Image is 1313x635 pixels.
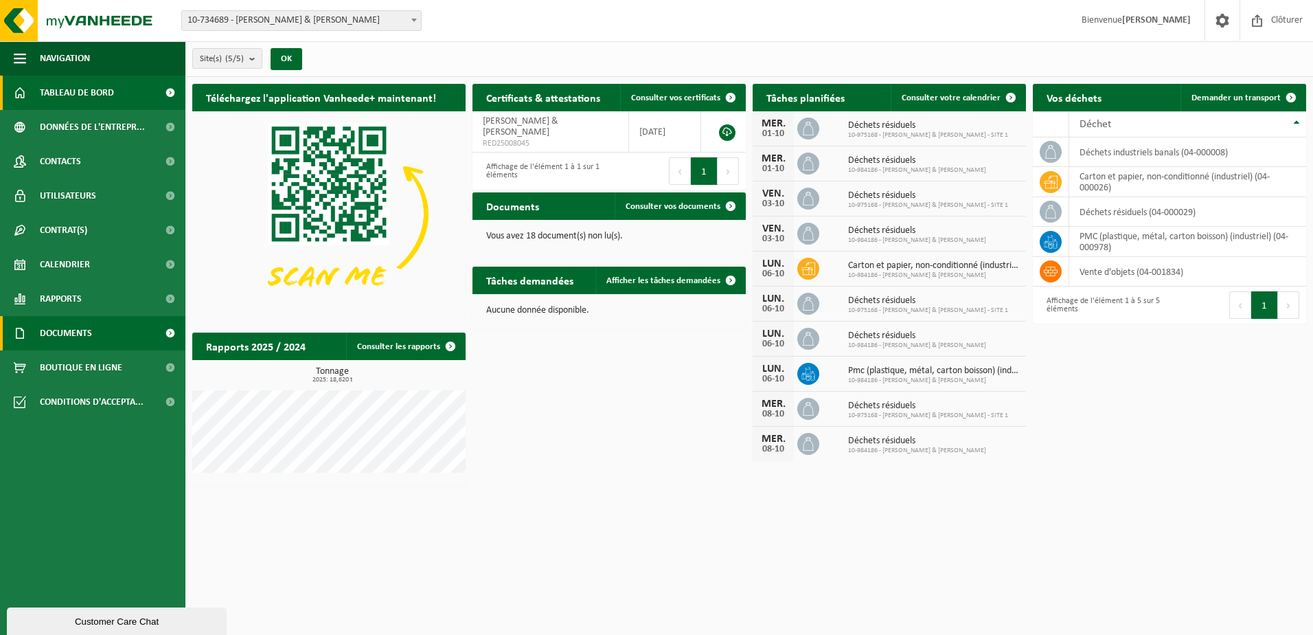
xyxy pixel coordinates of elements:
span: Carton et papier, non-conditionné (industriel) [848,260,1019,271]
span: 10-984186 - [PERSON_NAME] & [PERSON_NAME] [848,271,1019,280]
h2: Téléchargez l'application Vanheede+ maintenant! [192,84,450,111]
a: Consulter vos documents [615,192,744,220]
button: Previous [1229,291,1251,319]
div: 01-10 [760,129,787,139]
p: Vous avez 18 document(s) non lu(s). [486,232,732,241]
span: Utilisateurs [40,179,96,213]
span: 10-984186 - [PERSON_NAME] & [PERSON_NAME] [848,342,986,350]
div: 03-10 [760,234,787,244]
td: déchets résiduels (04-000029) [1069,197,1306,227]
button: 1 [1251,291,1278,319]
span: Déchets résiduels [848,331,986,342]
div: 08-10 [760,445,787,454]
h2: Vos déchets [1033,84,1115,111]
td: PMC (plastique, métal, carton boisson) (industriel) (04-000978) [1069,227,1306,257]
span: Documents [40,316,92,350]
td: vente d'objets (04-001834) [1069,257,1306,287]
a: Consulter les rapports [346,333,464,360]
div: 06-10 [760,304,787,314]
span: Déchets résiduels [848,225,986,236]
span: Contrat(s) [40,213,87,247]
h2: Certificats & attestations [472,84,614,111]
img: Download de VHEPlus App [192,111,466,317]
span: Rapports [40,282,82,316]
div: Affichage de l'élément 1 à 5 sur 5 éléments [1040,290,1163,320]
div: VEN. [760,223,787,234]
span: 10-984186 - [PERSON_NAME] & [PERSON_NAME] [848,166,986,175]
div: 06-10 [760,375,787,384]
span: [PERSON_NAME] & [PERSON_NAME] [483,116,558,137]
h2: Tâches demandées [472,267,587,293]
span: Afficher les tâches demandées [606,276,720,285]
td: carton et papier, non-conditionné (industriel) (04-000026) [1069,167,1306,197]
span: Demander un transport [1191,93,1281,102]
span: Calendrier [40,247,90,282]
span: 10-975168 - [PERSON_NAME] & [PERSON_NAME] - SITE 1 [848,412,1008,420]
span: Consulter votre calendrier [902,93,1001,102]
span: Navigation [40,41,90,76]
span: 10-734689 - ROGER & ROGER - MOUSCRON [181,10,422,31]
div: 08-10 [760,410,787,419]
div: LUN. [760,293,787,304]
button: OK [271,48,302,70]
td: [DATE] [629,111,702,153]
iframe: chat widget [7,605,229,635]
span: 10-975168 - [PERSON_NAME] & [PERSON_NAME] - SITE 1 [848,131,1008,140]
span: Déchets résiduels [848,401,1008,412]
div: LUN. [760,258,787,269]
strong: [PERSON_NAME] [1122,15,1191,25]
span: 2025: 18,620 t [199,377,466,383]
div: 01-10 [760,164,787,174]
button: Next [718,157,739,185]
span: Boutique en ligne [40,350,122,385]
span: Site(s) [200,49,244,69]
span: 10-975168 - [PERSON_NAME] & [PERSON_NAME] - SITE 1 [848,201,1008,210]
div: MER. [760,118,787,129]
button: Site(s)(5/5) [192,48,262,69]
span: Déchets résiduels [848,296,1008,307]
span: Consulter vos certificats [631,93,720,102]
a: Consulter votre calendrier [891,84,1025,111]
span: Données de l'entrepr... [40,110,145,144]
td: déchets industriels banals (04-000008) [1069,137,1306,167]
span: Déchet [1080,119,1111,130]
h2: Rapports 2025 / 2024 [192,333,319,359]
button: Previous [669,157,691,185]
span: Conditions d'accepta... [40,385,144,419]
div: Affichage de l'élément 1 à 1 sur 1 éléments [479,156,602,186]
span: 10-984186 - [PERSON_NAME] & [PERSON_NAME] [848,377,1019,385]
a: Afficher les tâches demandées [595,267,744,294]
h2: Tâches planifiées [753,84,858,111]
button: Next [1278,291,1299,319]
span: Contacts [40,144,81,179]
a: Demander un transport [1180,84,1305,111]
button: 1 [691,157,718,185]
p: Aucune donnée disponible. [486,306,732,315]
span: 10-984186 - [PERSON_NAME] & [PERSON_NAME] [848,447,986,455]
div: MER. [760,399,787,410]
div: MER. [760,153,787,164]
span: 10-975168 - [PERSON_NAME] & [PERSON_NAME] - SITE 1 [848,307,1008,315]
h3: Tonnage [199,367,466,383]
div: 06-10 [760,339,787,349]
span: Déchets résiduels [848,155,986,166]
span: RED25008045 [483,138,618,149]
h2: Documents [472,192,553,219]
span: Pmc (plastique, métal, carton boisson) (industriel) [848,366,1019,377]
span: Déchets résiduels [848,436,986,447]
span: Consulter vos documents [626,202,720,211]
div: LUN. [760,328,787,339]
div: 03-10 [760,199,787,209]
div: VEN. [760,188,787,199]
div: MER. [760,434,787,445]
a: Consulter vos certificats [620,84,744,111]
span: Tableau de bord [40,76,114,110]
span: Déchets résiduels [848,190,1008,201]
span: 10-984186 - [PERSON_NAME] & [PERSON_NAME] [848,236,986,245]
div: LUN. [760,364,787,375]
div: 06-10 [760,269,787,279]
count: (5/5) [225,54,244,63]
span: 10-734689 - ROGER & ROGER - MOUSCRON [182,11,421,30]
span: Déchets résiduels [848,120,1008,131]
